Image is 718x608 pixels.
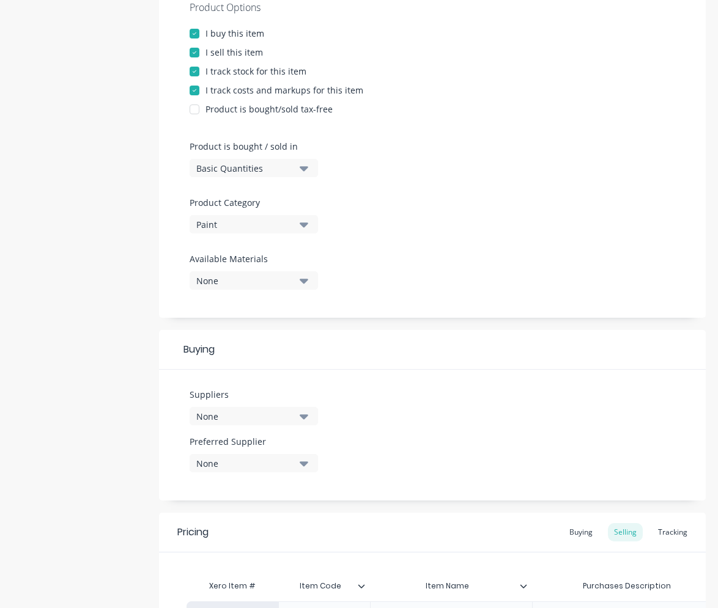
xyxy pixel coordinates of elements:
button: Basic Quantities [190,159,318,177]
button: None [190,271,318,290]
div: None [196,410,294,423]
div: Item Code [278,571,363,601]
label: Product is bought / sold in [190,140,312,153]
div: Pricing [177,525,209,540]
div: Basic Quantities [196,162,294,175]
div: Item Code [278,574,370,598]
div: I track stock for this item [205,65,306,78]
div: Buying [159,330,706,370]
div: Item Name [370,571,525,601]
div: Buying [563,523,599,541]
div: I buy this item [205,27,264,40]
div: None [196,274,294,287]
div: Tracking [652,523,694,541]
button: Paint [190,215,318,233]
div: Item Name [370,574,532,598]
div: Product is bought/sold tax-free [205,103,333,115]
button: None [190,454,318,472]
div: Paint [196,218,294,231]
label: Available Materials [190,252,318,265]
label: Preferred Supplier [190,435,318,448]
button: None [190,407,318,425]
label: Product Category [190,196,312,209]
label: Suppliers [190,388,318,401]
div: I sell this item [205,46,263,59]
div: Xero Item # [187,574,278,598]
div: I track costs and markups for this item [205,84,363,97]
div: None [196,457,294,470]
div: Selling [608,523,643,541]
